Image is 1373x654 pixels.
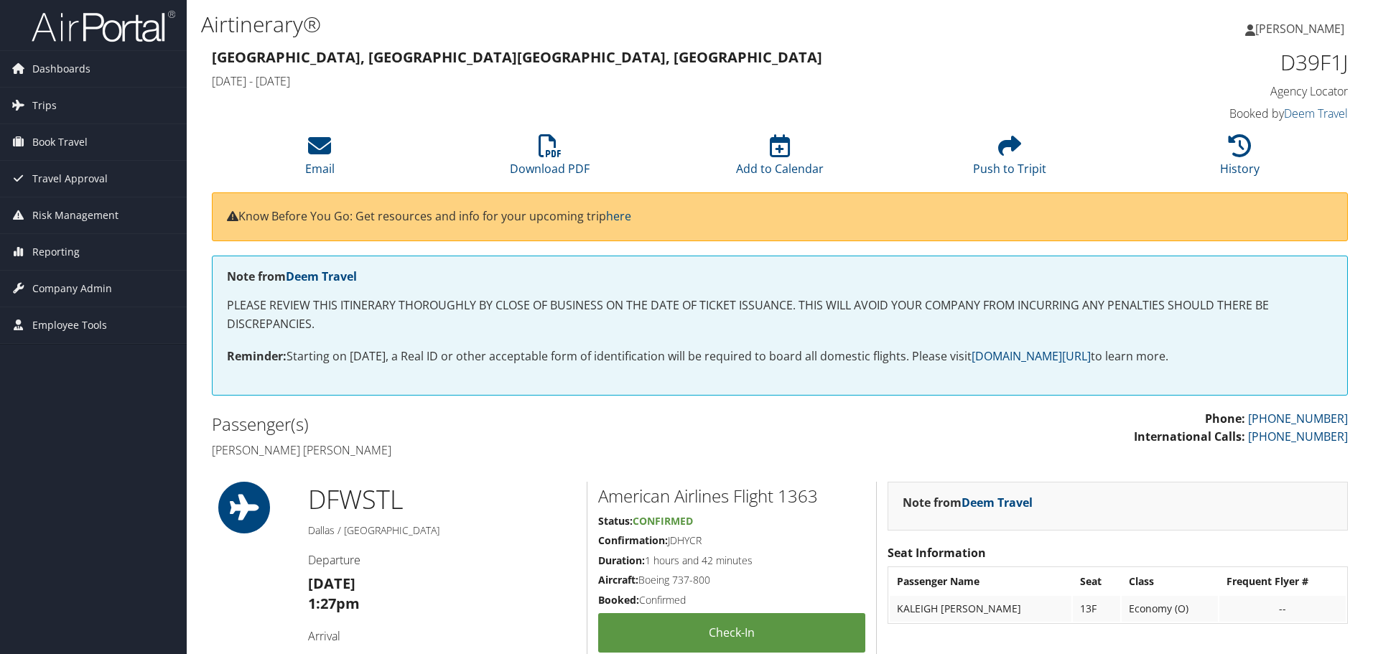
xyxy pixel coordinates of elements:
[227,348,287,364] strong: Reminder:
[1284,106,1348,121] a: Deem Travel
[1122,569,1219,594] th: Class
[286,268,357,284] a: Deem Travel
[308,482,576,518] h1: DFW STL
[227,207,1333,226] p: Know Before You Go: Get resources and info for your upcoming trip
[598,573,865,587] h5: Boeing 737-800
[598,514,633,528] strong: Status:
[201,9,973,39] h1: Airtinerary®
[736,142,824,177] a: Add to Calendar
[32,88,57,123] span: Trips
[1248,429,1348,444] a: [PHONE_NUMBER]
[227,296,1333,333] p: PLEASE REVIEW THIS ITINERARY THOROUGHLY BY CLOSE OF BUSINESS ON THE DATE OF TICKET ISSUANCE. THIS...
[890,569,1071,594] th: Passenger Name
[598,553,865,568] h5: 1 hours and 42 minutes
[888,545,986,561] strong: Seat Information
[633,514,693,528] span: Confirmed
[227,347,1333,366] p: Starting on [DATE], a Real ID or other acceptable form of identification will be required to boar...
[1248,411,1348,426] a: [PHONE_NUMBER]
[1073,596,1120,622] td: 13F
[32,51,90,87] span: Dashboards
[598,533,865,548] h5: JDHYCR
[32,234,80,270] span: Reporting
[1080,83,1348,99] h4: Agency Locator
[212,442,769,458] h4: [PERSON_NAME] [PERSON_NAME]
[598,593,865,607] h5: Confirmed
[32,161,108,197] span: Travel Approval
[598,484,865,508] h2: American Airlines Flight 1363
[598,613,865,653] a: Check-in
[962,495,1033,510] a: Deem Travel
[598,573,638,587] strong: Aircraft:
[606,208,631,224] a: here
[1073,569,1120,594] th: Seat
[598,593,639,607] strong: Booked:
[1122,596,1219,622] td: Economy (O)
[32,124,88,160] span: Book Travel
[32,197,118,233] span: Risk Management
[305,142,335,177] a: Email
[32,307,107,343] span: Employee Tools
[1205,411,1245,426] strong: Phone:
[1080,106,1348,121] h4: Booked by
[212,412,769,436] h2: Passenger(s)
[32,271,112,307] span: Company Admin
[308,552,576,568] h4: Departure
[1219,569,1346,594] th: Frequent Flyer #
[1255,21,1344,37] span: [PERSON_NAME]
[1227,602,1339,615] div: --
[973,142,1046,177] a: Push to Tripit
[308,574,355,593] strong: [DATE]
[308,628,576,644] h4: Arrival
[1134,429,1245,444] strong: International Calls:
[890,596,1071,622] td: KALEIGH [PERSON_NAME]
[212,47,822,67] strong: [GEOGRAPHIC_DATA], [GEOGRAPHIC_DATA] [GEOGRAPHIC_DATA], [GEOGRAPHIC_DATA]
[598,533,668,547] strong: Confirmation:
[1220,142,1260,177] a: History
[212,73,1058,89] h4: [DATE] - [DATE]
[308,594,360,613] strong: 1:27pm
[903,495,1033,510] strong: Note from
[972,348,1091,364] a: [DOMAIN_NAME][URL]
[598,553,645,567] strong: Duration:
[308,523,576,538] h5: Dallas / [GEOGRAPHIC_DATA]
[227,268,357,284] strong: Note from
[1080,47,1348,78] h1: D39F1J
[510,142,590,177] a: Download PDF
[1245,7,1359,50] a: [PERSON_NAME]
[32,9,175,43] img: airportal-logo.png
